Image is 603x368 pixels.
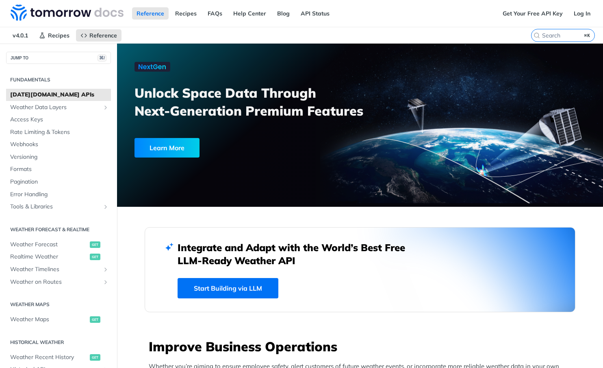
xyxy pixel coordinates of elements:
[6,188,111,201] a: Error Handling
[6,263,111,276] a: Weather TimelinesShow subpages for Weather Timelines
[6,201,111,213] a: Tools & LibrariesShow subpages for Tools & Libraries
[90,316,100,323] span: get
[6,176,111,188] a: Pagination
[6,313,111,326] a: Weather Mapsget
[171,7,201,20] a: Recipes
[102,204,109,210] button: Show subpages for Tools & Libraries
[6,226,111,233] h2: Weather Forecast & realtime
[10,203,100,211] span: Tools & Libraries
[35,29,74,42] a: Recipes
[90,241,100,248] span: get
[296,7,334,20] a: API Status
[10,153,109,161] span: Versioning
[48,32,69,39] span: Recipes
[6,101,111,114] a: Weather Data LayersShow subpages for Weather Data Layers
[534,32,540,39] svg: Search
[178,278,278,298] a: Start Building via LLM
[10,315,88,324] span: Weather Maps
[6,351,111,364] a: Weather Recent Historyget
[178,241,417,267] h2: Integrate and Adapt with the World’s Best Free LLM-Ready Weather API
[98,55,106,61] span: ⌘/
[10,191,109,199] span: Error Handling
[10,165,109,173] span: Formats
[6,276,111,288] a: Weather on RoutesShow subpages for Weather on Routes
[134,62,170,72] img: NextGen
[229,7,271,20] a: Help Center
[149,337,575,355] h3: Improve Business Operations
[6,301,111,308] h2: Weather Maps
[10,253,88,261] span: Realtime Weather
[10,128,109,136] span: Rate Limiting & Tokens
[10,353,88,361] span: Weather Recent History
[90,354,100,361] span: get
[6,339,111,346] h2: Historical Weather
[10,241,88,249] span: Weather Forecast
[6,114,111,126] a: Access Keys
[134,138,200,158] div: Learn More
[132,7,169,20] a: Reference
[6,76,111,83] h2: Fundamentals
[6,251,111,263] a: Realtime Weatherget
[90,254,100,260] span: get
[10,265,100,274] span: Weather Timelines
[134,84,369,120] h3: Unlock Space Data Through Next-Generation Premium Features
[582,31,592,39] kbd: ⌘K
[134,138,322,158] a: Learn More
[6,239,111,251] a: Weather Forecastget
[6,151,111,163] a: Versioning
[89,32,117,39] span: Reference
[6,52,111,64] button: JUMP TO⌘/
[6,138,111,151] a: Webhooks
[6,89,111,101] a: [DATE][DOMAIN_NAME] APIs
[76,29,121,42] a: Reference
[11,4,124,21] img: Tomorrow.io Weather API Docs
[102,279,109,285] button: Show subpages for Weather on Routes
[102,266,109,273] button: Show subpages for Weather Timelines
[203,7,227,20] a: FAQs
[10,278,100,286] span: Weather on Routes
[6,163,111,175] a: Formats
[8,29,33,42] span: v4.0.1
[10,140,109,149] span: Webhooks
[10,116,109,124] span: Access Keys
[273,7,294,20] a: Blog
[498,7,567,20] a: Get Your Free API Key
[10,178,109,186] span: Pagination
[102,104,109,111] button: Show subpages for Weather Data Layers
[10,103,100,112] span: Weather Data Layers
[6,126,111,138] a: Rate Limiting & Tokens
[569,7,595,20] a: Log In
[10,91,109,99] span: [DATE][DOMAIN_NAME] APIs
